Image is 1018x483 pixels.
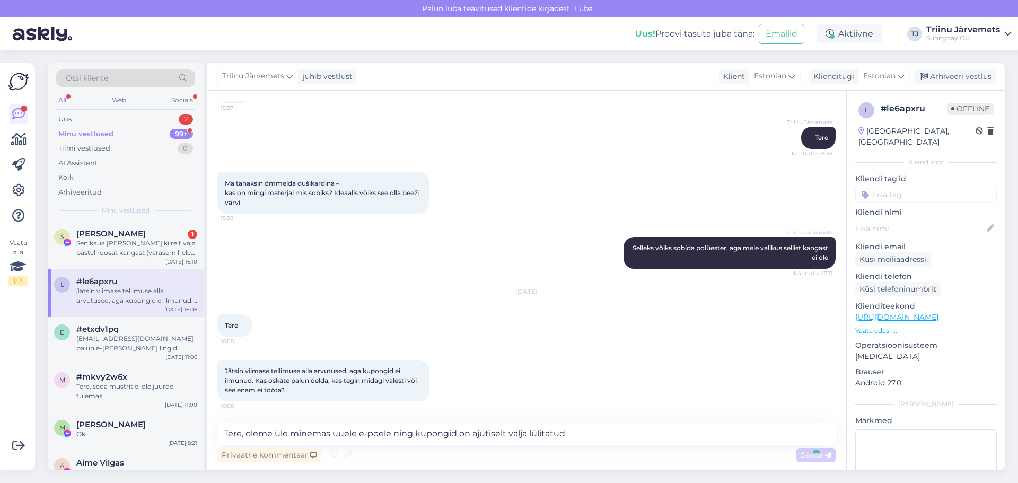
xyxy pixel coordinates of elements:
span: Nähtud ✓ 15:38 [792,150,832,157]
span: Luba [572,4,596,13]
p: Kliendi telefon [855,271,997,282]
div: Web [110,93,128,107]
span: Estonian [863,71,896,82]
div: Uus [58,114,72,125]
p: Brauser [855,366,997,377]
div: [PERSON_NAME] [855,399,997,409]
div: Kõik [58,172,74,183]
span: Minu vestlused [102,206,150,215]
span: Offline [947,103,994,115]
div: Aktiivne [817,24,882,43]
a: [URL][DOMAIN_NAME] [855,312,938,322]
span: Nähtud ✓ 17:11 [793,269,832,277]
span: l [60,280,64,288]
span: Triinu Järvemets [222,71,284,82]
div: Klienditugi [809,71,854,82]
span: m [59,376,65,384]
div: [DATE] 11:06 [165,353,197,361]
span: Margit Salk [76,420,146,429]
div: Tiimi vestlused [58,143,110,154]
div: All [56,93,68,107]
span: 16:08 [221,402,260,410]
span: Aime Vilgas [76,458,124,468]
p: Operatsioonisüsteem [855,340,997,351]
span: Jätsin viimase tellimuse alla arvutused, aga kupongid ei ilmunud. Kas oskate palun öelda, kas teg... [225,367,418,394]
b: Uus! [635,29,655,39]
div: [DATE] 16:08 [164,305,197,313]
input: Lisa tag [855,187,997,203]
div: juhib vestlust [299,71,353,82]
p: Märkmed [855,415,997,426]
a: Triinu JärvemetsSunnyday OÜ [926,25,1012,42]
div: [DATE] [217,287,836,296]
div: Küsi telefoninumbrit [855,282,941,296]
span: Sirel Rootsma [76,229,146,239]
span: Tere [225,321,238,329]
div: Jätsin viimase tellimuse alla arvutused, aga kupongid ei ilmunud. Kas oskate palun öelda, kas teg... [76,286,197,305]
div: Minu vestlused [58,129,113,139]
input: Lisa nimi [856,223,985,234]
div: [DATE] 11:00 [165,401,197,409]
div: [DATE] 16:10 [165,258,197,266]
div: 1 [188,230,197,239]
span: Triinu Järvemets [787,229,832,236]
span: #le6apxru [76,277,117,286]
span: e [60,328,64,336]
div: AI Assistent [58,158,98,169]
span: Tere [815,134,828,142]
div: Socials [169,93,195,107]
p: Kliendi tag'id [855,173,997,185]
p: Android 27.0 [855,377,997,389]
div: Vaata siia [8,238,28,286]
div: Arhiveeri vestlus [914,69,996,84]
div: 0 [178,143,193,154]
div: Triinu Järvemets [926,25,1000,34]
div: Tere, seda mustrit ei ole juurde tulemas [76,382,197,401]
span: S [60,233,64,241]
div: [GEOGRAPHIC_DATA], [GEOGRAPHIC_DATA] [858,126,976,148]
span: #mkvy2w6x [76,372,127,382]
span: l [865,106,868,114]
button: Emailid [759,24,804,44]
span: 15:38 [221,214,260,222]
div: Klient [719,71,745,82]
span: A [60,462,65,470]
div: # le6apxru [881,102,947,115]
div: Arhiveeritud [58,187,102,198]
div: Proovi tasuta juba täna: [635,28,754,40]
div: Sunnyday OÜ [926,34,1000,42]
div: TJ [907,27,922,41]
span: Selleks võiks sobida polüester, aga meie valikus sellist kangast ei ole [633,244,830,261]
div: [EMAIL_ADDRESS][DOMAIN_NAME] palun e-[PERSON_NAME] lingid [76,334,197,353]
div: Senikaua [PERSON_NAME] kiirelt vaja pastellroosat kangast (varasem hele roosiroosa on otsas) - mi... [76,239,197,258]
div: Ok [76,429,197,439]
p: Kliendi email [855,241,997,252]
div: 2 [179,114,193,125]
div: [DATE] 8:21 [168,439,197,447]
span: Otsi kliente [66,73,108,84]
p: Klienditeekond [855,301,997,312]
div: 99+ [170,129,193,139]
div: 1 / 3 [8,276,28,286]
span: Estonian [754,71,786,82]
img: Askly Logo [8,72,29,92]
span: 16:08 [221,337,260,345]
p: Vaata edasi ... [855,326,997,336]
p: [MEDICAL_DATA] [855,351,997,362]
span: Ma tahaksin õmmelda dušikardina – kas on mingi materjal mis sobiks? Ideaalis võiks see olla beeži... [225,179,420,206]
span: Triinu Järvemets [787,118,832,126]
span: 15:37 [221,104,260,112]
p: Kliendi nimi [855,207,997,218]
span: #etxdv1pq [76,324,119,334]
div: Küsi meiliaadressi [855,252,931,267]
div: Kliendi info [855,157,997,167]
span: M [59,424,65,432]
